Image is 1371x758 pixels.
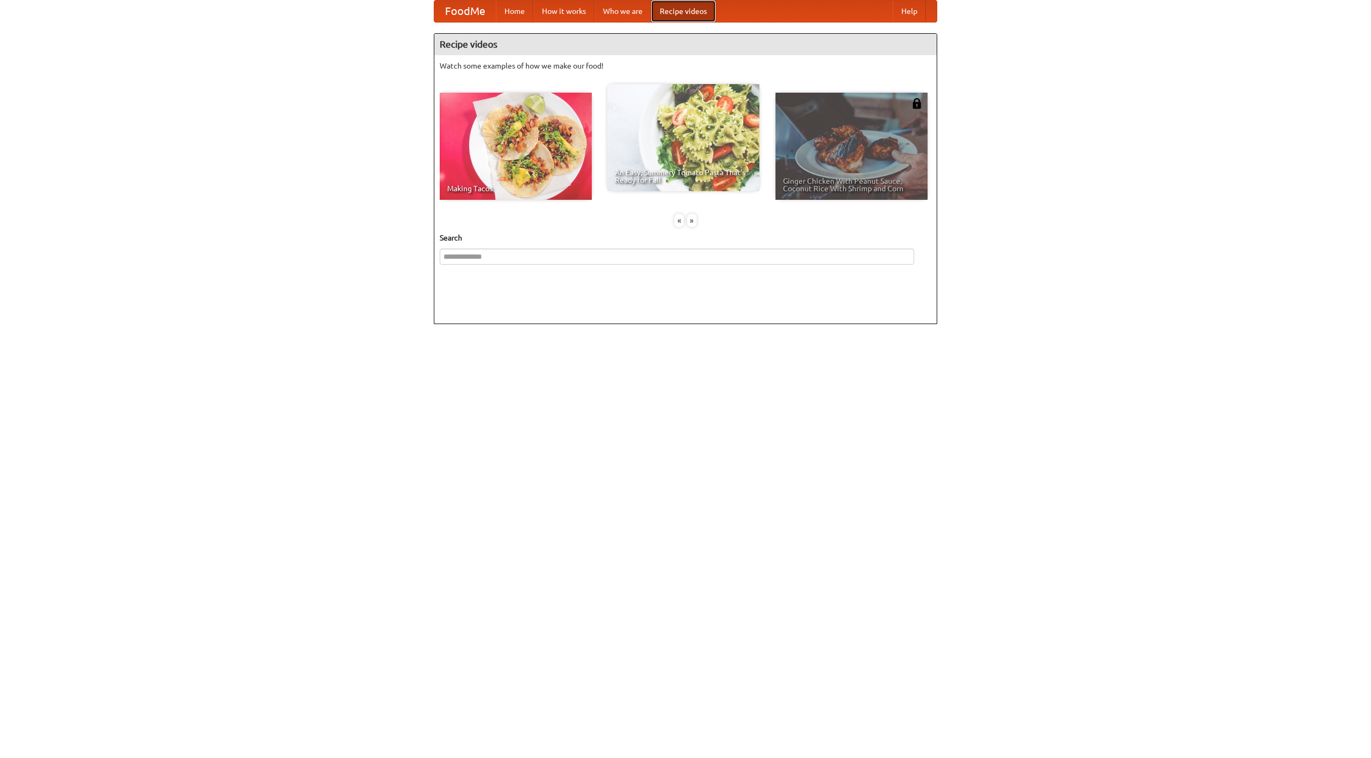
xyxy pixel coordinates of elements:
a: FoodMe [434,1,496,22]
img: 483408.png [912,98,922,109]
p: Watch some examples of how we make our food! [440,61,931,71]
a: Home [496,1,533,22]
span: An Easy, Summery Tomato Pasta That's Ready for Fall [615,169,752,184]
a: Recipe videos [651,1,715,22]
a: Help [893,1,926,22]
h5: Search [440,232,931,243]
span: Making Tacos [447,185,584,192]
a: Who we are [594,1,651,22]
a: How it works [533,1,594,22]
div: » [687,214,697,227]
a: An Easy, Summery Tomato Pasta That's Ready for Fall [607,84,759,191]
a: Making Tacos [440,93,592,200]
h4: Recipe videos [434,34,937,55]
div: « [674,214,684,227]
